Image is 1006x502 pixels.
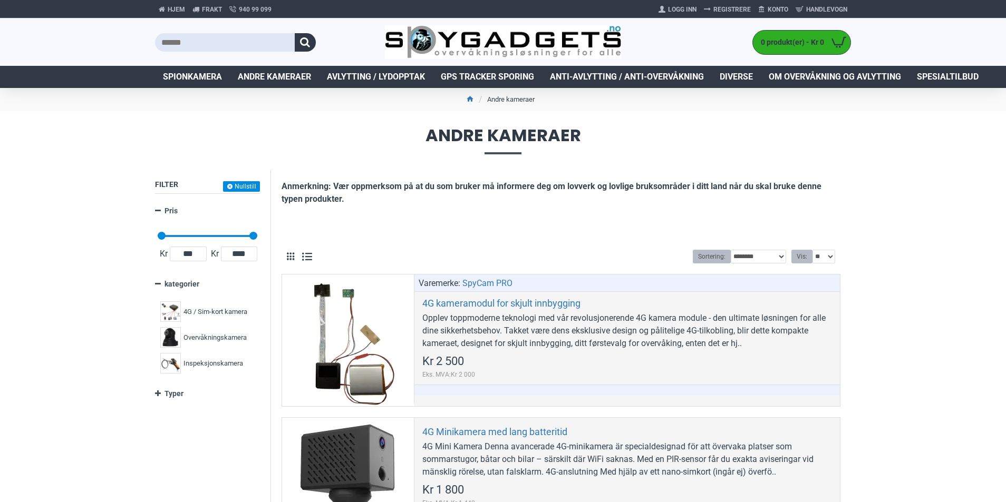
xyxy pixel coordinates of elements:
a: kategorier [155,275,260,293]
img: Overvåkningskamera [160,327,181,348]
span: 4G / Sim-kort kamera [183,307,247,317]
span: Kr 2 500 [422,356,464,367]
a: 0 produkt(er) - Kr 0 [753,31,850,54]
span: Diverse [720,71,753,83]
span: Kr [158,248,170,260]
span: Kr [209,248,221,260]
a: Andre kameraer [230,66,319,88]
a: Om overvåkning og avlytting [761,66,909,88]
a: Spesialtilbud [909,66,986,88]
span: GPS Tracker Sporing [441,71,534,83]
span: Filter [155,180,178,189]
a: 4G kameramodul for skjult innbygging [422,297,581,309]
a: Handlevogn [792,1,851,18]
a: Anti-avlytting / Anti-overvåkning [542,66,712,88]
span: Avlytting / Lydopptak [327,71,425,83]
span: Logg Inn [668,5,697,14]
img: 4G / Sim-kort kamera [160,301,181,322]
button: Nullstill [223,181,260,192]
span: 0 produkt(er) - Kr 0 [753,37,827,48]
a: Registrere [700,1,754,18]
a: GPS Tracker Sporing [433,66,542,88]
span: Andre kameraer [238,71,311,83]
img: Inspeksjonskamera [160,353,181,373]
a: Logg Inn [655,1,700,18]
a: SpyCam PRO [462,277,512,290]
a: Typer [155,385,260,403]
span: Varemerke: [419,277,460,290]
span: Om overvåkning og avlytting [769,71,901,83]
span: Spionkamera [163,71,222,83]
div: Opplev toppmoderne teknologi med vår revolusjonerende 4G kamera module - den ultimate løsningen f... [422,312,832,350]
label: Vis: [791,250,812,263]
span: Registrere [713,5,751,14]
a: Avlytting / Lydopptak [319,66,433,88]
span: Spesialtilbud [917,71,979,83]
a: Diverse [712,66,761,88]
span: Hjem [168,5,185,14]
span: Eks. MVA:Kr 2 000 [422,370,475,379]
a: Konto [754,1,792,18]
a: 4G Minikamera med lang batteritid [422,426,567,438]
img: SpyGadgets.no [385,25,622,60]
label: Sortering: [693,250,731,263]
a: 4G kameramodul for skjult innbygging 4G kameramodul for skjult innbygging [282,274,414,406]
span: Handlevogn [806,5,847,14]
a: Pris [155,202,260,220]
span: Andre kameraer [155,127,851,154]
span: Frakt [202,5,222,14]
span: Anti-avlytting / Anti-overvåkning [550,71,704,83]
a: Spionkamera [155,66,230,88]
span: Overvåkningskamera [183,332,247,343]
span: 940 99 099 [239,5,272,14]
span: Kr 1 800 [422,484,464,496]
div: 4G Mini Kamera Denna avancerade 4G-minikamera är specialdesignad för att övervaka platser som som... [422,440,832,478]
span: Konto [768,5,788,14]
b: Anmerkning: Vær oppmerksom på at du som bruker må informere deg om lovverk og lovlige bruksområde... [282,181,821,204]
span: Inspeksjonskamera [183,358,243,369]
